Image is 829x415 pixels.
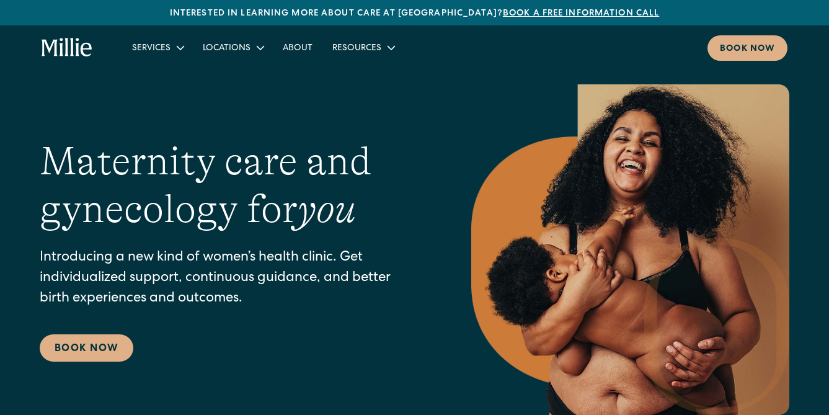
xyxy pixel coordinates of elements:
[503,9,659,18] a: Book a free information call
[471,84,789,415] img: Smiling mother with her baby in arms, celebrating body positivity and the nurturing bond of postp...
[193,37,273,58] div: Locations
[40,138,422,233] h1: Maternity care and gynecology for
[707,35,787,61] a: Book now
[122,37,193,58] div: Services
[42,38,92,58] a: home
[720,43,775,56] div: Book now
[273,37,322,58] a: About
[40,248,422,310] p: Introducing a new kind of women’s health clinic. Get individualized support, continuous guidance,...
[332,42,381,55] div: Resources
[132,42,171,55] div: Services
[322,37,404,58] div: Resources
[298,187,356,231] em: you
[40,334,133,362] a: Book Now
[203,42,250,55] div: Locations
